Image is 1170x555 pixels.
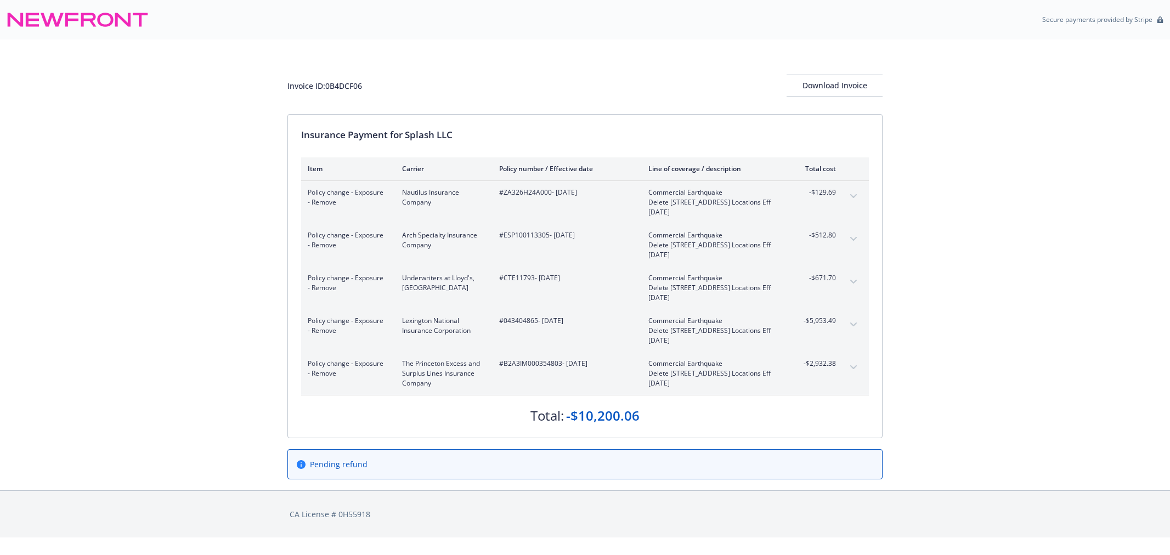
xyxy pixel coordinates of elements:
[795,164,836,173] div: Total cost
[648,326,777,346] span: Delete [STREET_ADDRESS] Locations Eff [DATE]
[648,359,777,388] span: Commercial EarthquakeDelete [STREET_ADDRESS] Locations Eff [DATE]
[402,359,482,388] span: The Princeton Excess and Surplus Lines Insurance Company
[301,128,869,142] div: Insurance Payment for Splash LLC
[648,316,777,346] span: Commercial EarthquakeDelete [STREET_ADDRESS] Locations Eff [DATE]
[308,316,385,336] span: Policy change - Exposure - Remove
[648,369,777,388] span: Delete [STREET_ADDRESS] Locations Eff [DATE]
[402,164,482,173] div: Carrier
[648,164,777,173] div: Line of coverage / description
[845,230,862,248] button: expand content
[787,75,883,96] div: Download Invoice
[310,458,368,470] span: Pending refund
[301,267,869,309] div: Policy change - Exposure - RemoveUnderwriters at Lloyd's, [GEOGRAPHIC_DATA]#CTE11793- [DATE]Comme...
[499,316,631,326] span: #043404865 - [DATE]
[795,188,836,197] span: -$129.69
[787,75,883,97] button: Download Invoice
[402,188,482,207] span: Nautilus Insurance Company
[795,230,836,240] span: -$512.80
[648,273,777,283] span: Commercial Earthquake
[648,283,777,303] span: Delete [STREET_ADDRESS] Locations Eff [DATE]
[648,230,777,240] span: Commercial Earthquake
[308,164,385,173] div: Item
[845,316,862,333] button: expand content
[301,352,869,395] div: Policy change - Exposure - RemoveThe Princeton Excess and Surplus Lines Insurance Company#B2A3IM0...
[845,359,862,376] button: expand content
[648,188,777,197] span: Commercial Earthquake
[1042,15,1152,24] p: Secure payments provided by Stripe
[566,406,640,425] div: -$10,200.06
[845,188,862,205] button: expand content
[308,188,385,207] span: Policy change - Exposure - Remove
[290,508,880,520] div: CA License # 0H55918
[530,406,564,425] div: Total:
[499,188,631,197] span: #ZA326H24A000 - [DATE]
[845,273,862,291] button: expand content
[648,230,777,260] span: Commercial EarthquakeDelete [STREET_ADDRESS] Locations Eff [DATE]
[301,224,869,267] div: Policy change - Exposure - RemoveArch Specialty Insurance Company#ESP100113305- [DATE]Commercial ...
[648,188,777,217] span: Commercial EarthquakeDelete [STREET_ADDRESS] Locations Eff [DATE]
[287,80,362,92] div: Invoice ID: 0B4DCF06
[499,359,631,369] span: #B2A3IM000354803 - [DATE]
[648,316,777,326] span: Commercial Earthquake
[648,240,777,260] span: Delete [STREET_ADDRESS] Locations Eff [DATE]
[308,230,385,250] span: Policy change - Exposure - Remove
[795,273,836,283] span: -$671.70
[301,181,869,224] div: Policy change - Exposure - RemoveNautilus Insurance Company#ZA326H24A000- [DATE]Commercial Earthq...
[402,316,482,336] span: Lexington National Insurance Corporation
[402,230,482,250] span: Arch Specialty Insurance Company
[499,273,631,283] span: #CTE11793 - [DATE]
[308,273,385,293] span: Policy change - Exposure - Remove
[499,164,631,173] div: Policy number / Effective date
[308,359,385,378] span: Policy change - Exposure - Remove
[795,316,836,326] span: -$5,953.49
[301,309,869,352] div: Policy change - Exposure - RemoveLexington National Insurance Corporation#043404865- [DATE]Commer...
[648,197,777,217] span: Delete [STREET_ADDRESS] Locations Eff [DATE]
[648,359,777,369] span: Commercial Earthquake
[648,273,777,303] span: Commercial EarthquakeDelete [STREET_ADDRESS] Locations Eff [DATE]
[795,359,836,369] span: -$2,932.38
[402,273,482,293] span: Underwriters at Lloyd's, [GEOGRAPHIC_DATA]
[499,230,631,240] span: #ESP100113305 - [DATE]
